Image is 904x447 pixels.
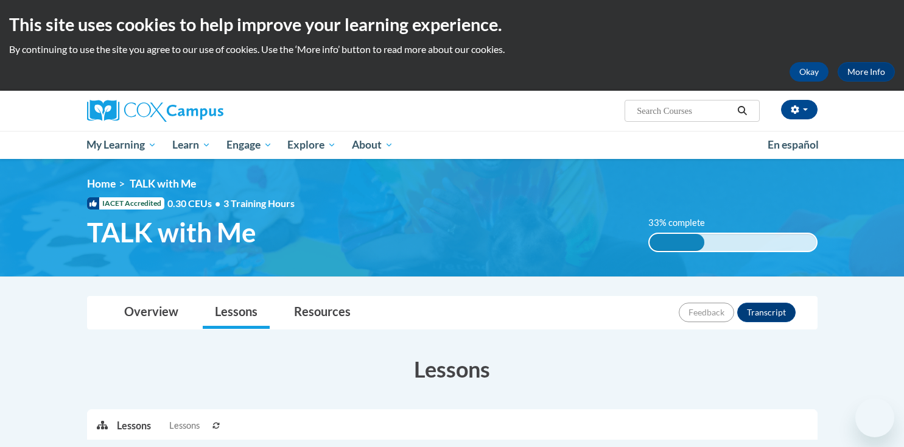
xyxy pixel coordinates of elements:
a: More Info [838,62,895,82]
p: Lessons [117,419,151,432]
span: TALK with Me [87,216,256,248]
a: My Learning [79,131,165,159]
p: By continuing to use the site you agree to our use of cookies. Use the ‘More info’ button to read... [9,43,895,56]
a: Learn [164,131,219,159]
span: 3 Training Hours [223,197,295,209]
iframe: Button to launch messaging window [855,398,894,437]
a: About [344,131,401,159]
img: Cox Campus [87,100,223,122]
span: En español [768,138,819,151]
a: Overview [112,297,191,329]
button: Feedback [679,303,734,322]
a: Explore [279,131,344,159]
button: Search [733,104,751,118]
span: About [352,138,393,152]
span: IACET Accredited [87,197,164,209]
a: Cox Campus [87,100,318,122]
span: TALK with Me [130,177,196,190]
span: • [215,197,220,209]
span: 0.30 CEUs [167,197,223,210]
div: 33% complete [650,234,704,251]
button: Okay [790,62,829,82]
a: Lessons [203,297,270,329]
input: Search Courses [636,104,733,118]
span: Learn [172,138,211,152]
h3: Lessons [87,354,818,384]
label: 33% complete [648,216,718,230]
span: My Learning [86,138,156,152]
div: Main menu [69,131,836,159]
span: Explore [287,138,336,152]
button: Transcript [737,303,796,322]
a: Home [87,177,116,190]
span: Engage [226,138,272,152]
button: Account Settings [781,100,818,119]
span: Lessons [169,419,200,432]
a: En español [760,132,827,158]
a: Engage [219,131,280,159]
a: Resources [282,297,363,329]
h2: This site uses cookies to help improve your learning experience. [9,12,895,37]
